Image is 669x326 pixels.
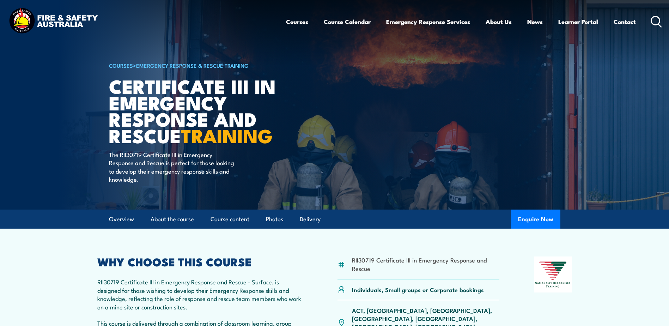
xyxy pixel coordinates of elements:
p: Individuals, Small groups or Corporate bookings [352,285,484,294]
h1: Certificate III in Emergency Response and Rescue [109,78,283,144]
strong: TRAINING [181,120,273,150]
h2: WHY CHOOSE THIS COURSE [97,256,303,266]
a: Course content [211,210,249,229]
a: Learner Portal [558,12,598,31]
a: Overview [109,210,134,229]
a: Courses [286,12,308,31]
a: Delivery [300,210,321,229]
a: Course Calendar [324,12,371,31]
a: About Us [486,12,512,31]
a: Contact [614,12,636,31]
h6: > [109,61,283,70]
a: COURSES [109,61,133,69]
p: The RII30719 Certificate III in Emergency Response and Rescue is perfect for those looking to dev... [109,150,238,183]
button: Enquire Now [511,210,560,229]
a: Photos [266,210,283,229]
a: News [527,12,543,31]
a: About the course [151,210,194,229]
a: Emergency Response Services [386,12,470,31]
img: Nationally Recognised Training logo. [534,256,572,292]
li: RII30719 Certificate III in Emergency Response and Rescue [352,256,500,272]
a: Emergency Response & Rescue Training [136,61,249,69]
